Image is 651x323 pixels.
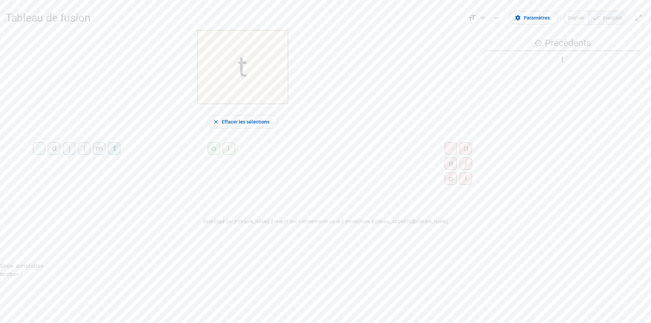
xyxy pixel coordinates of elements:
mat-icon: format_size [468,14,476,22]
div: t [108,142,120,155]
span: English [564,11,588,25]
mat-icon: remove [493,14,501,22]
p: Développé par [PERSON_NAME]. Envoyez des commentaires ou des rétroactions à [EMAIL_ADDRESS][DOMAI... [5,218,646,226]
div: a [208,142,220,155]
mat-icon: settings [515,15,521,21]
span: Paramètres [524,14,550,22]
h3: Précédents [485,36,640,51]
mat-icon: close [213,119,219,125]
button: Paramètres [509,11,558,25]
div: j [63,142,75,155]
button: Augmenter la taille de la police [476,11,490,25]
mat-icon: open_in_full [635,14,643,22]
mat-button-toggle-group: Language selection [564,11,626,25]
div: t [485,56,640,64]
div: o [445,172,457,185]
h1: Tableau de fusion [5,7,462,29]
div: i [223,142,235,155]
div: l [460,172,472,185]
button: Diminuer la taille de la police [490,11,503,25]
div: m [93,142,105,155]
button: Entrer en plein écran [632,11,646,25]
div: i [460,157,472,170]
button: Effacer les sélections [207,115,278,129]
span: Français [589,11,626,25]
mat-icon: add [479,14,487,22]
span: Effacer les sélections [222,118,269,126]
div: e [445,157,457,170]
div: a [460,142,472,155]
mat-icon: history [534,39,542,47]
h2: t [197,30,288,104]
div: l [78,142,90,155]
div: d [48,142,60,155]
